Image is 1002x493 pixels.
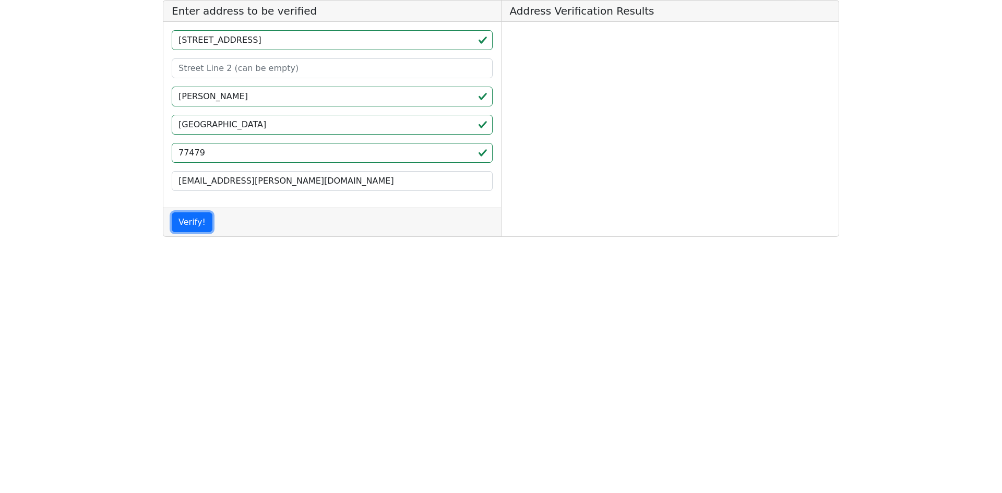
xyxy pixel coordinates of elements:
[172,115,493,135] input: 2-Letter State
[502,1,839,22] h5: Address Verification Results
[172,171,493,191] input: Your Email
[172,143,493,163] input: ZIP code 5 or 5+4
[172,212,212,232] button: Verify!
[172,58,493,78] input: Street Line 2 (can be empty)
[163,1,501,22] h5: Enter address to be verified
[172,87,493,106] input: City
[172,30,493,50] input: Street Line 1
